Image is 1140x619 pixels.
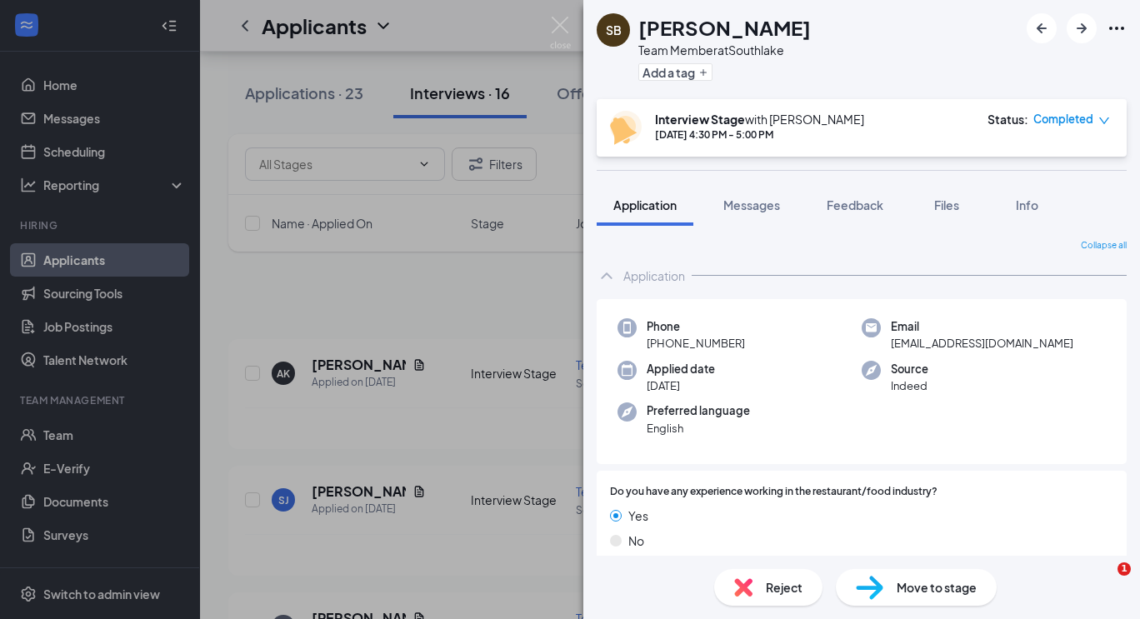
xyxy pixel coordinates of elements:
[638,63,712,81] button: PlusAdd a tag
[628,507,648,525] span: Yes
[1067,13,1097,43] button: ArrowRight
[1083,562,1123,602] iframe: Intercom live chat
[897,578,977,597] span: Move to stage
[597,266,617,286] svg: ChevronUp
[628,532,644,550] span: No
[647,402,750,419] span: Preferred language
[891,361,928,377] span: Source
[613,197,677,212] span: Application
[934,197,959,212] span: Files
[1081,239,1127,252] span: Collapse all
[606,22,622,38] div: SB
[987,111,1028,127] div: Status :
[610,484,937,500] span: Do you have any experience working in the restaurant/food industry?
[827,197,883,212] span: Feedback
[655,111,864,127] div: with [PERSON_NAME]
[891,335,1073,352] span: [EMAIL_ADDRESS][DOMAIN_NAME]
[647,335,745,352] span: [PHONE_NUMBER]
[647,318,745,335] span: Phone
[1016,197,1038,212] span: Info
[1098,115,1110,127] span: down
[891,377,928,394] span: Indeed
[623,267,685,284] div: Application
[1027,13,1057,43] button: ArrowLeftNew
[647,361,715,377] span: Applied date
[1117,562,1131,576] span: 1
[638,42,811,58] div: Team Member at Southlake
[766,578,802,597] span: Reject
[655,127,864,142] div: [DATE] 4:30 PM - 5:00 PM
[891,318,1073,335] span: Email
[723,197,780,212] span: Messages
[647,420,750,437] span: English
[1033,111,1093,127] span: Completed
[1072,18,1092,38] svg: ArrowRight
[1107,18,1127,38] svg: Ellipses
[647,377,715,394] span: [DATE]
[698,67,708,77] svg: Plus
[655,112,745,127] b: Interview Stage
[1032,18,1052,38] svg: ArrowLeftNew
[638,13,811,42] h1: [PERSON_NAME]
